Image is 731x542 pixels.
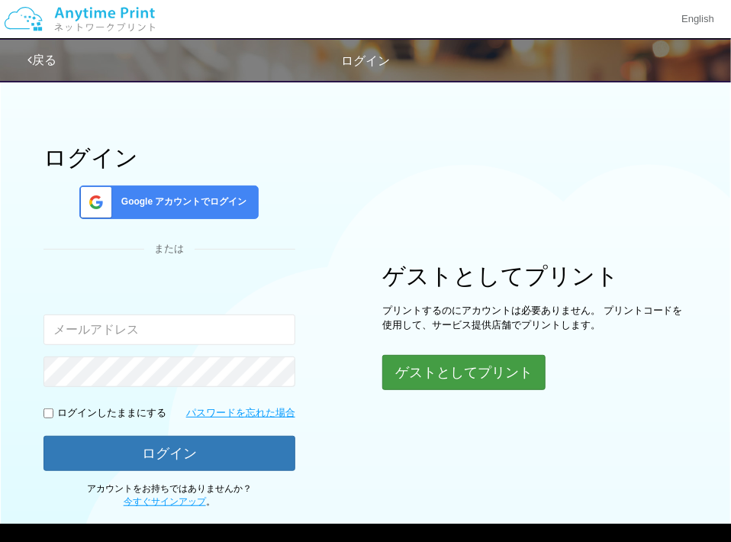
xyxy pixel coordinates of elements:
h1: ログイン [43,145,295,170]
p: ログインしたままにする [57,406,166,421]
button: ログイン [43,436,295,471]
a: パスワードを忘れた場合 [186,406,295,421]
p: プリントするのにアカウントは必要ありません。 プリントコードを使用して、サービス提供店舗でプリントします。 [382,304,688,332]
span: Google アカウントでログイン [115,195,247,208]
span: ログイン [341,54,390,67]
p: アカウントをお持ちではありませんか？ [43,482,295,508]
h1: ゲストとしてプリント [382,263,688,289]
input: メールアドレス [43,315,295,345]
div: または [43,242,295,256]
button: ゲストとしてプリント [382,355,546,390]
a: 戻る [27,53,56,66]
a: 今すぐサインアップ [124,496,206,507]
span: 。 [124,496,215,507]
